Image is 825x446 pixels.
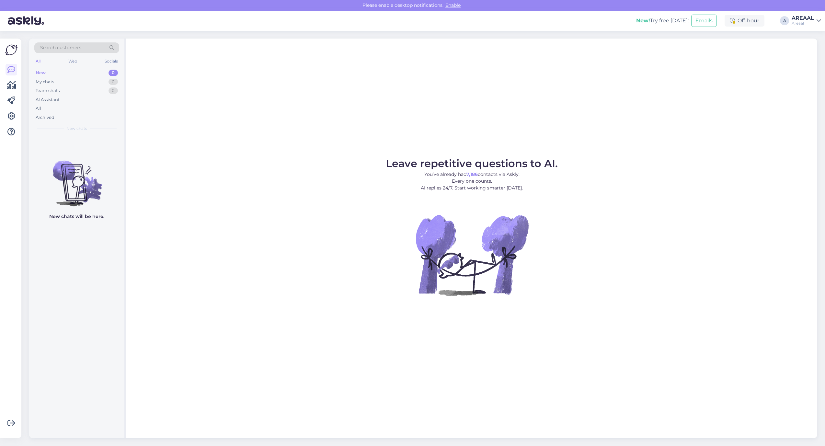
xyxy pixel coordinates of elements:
div: All [34,57,42,65]
p: You’ve already had contacts via Askly. Every one counts. AI replies 24/7. Start working smarter [... [386,171,558,191]
div: 0 [109,87,118,94]
div: My chats [36,79,54,85]
b: 7,186 [466,171,478,177]
img: Askly Logo [5,44,17,56]
button: Emails [691,15,717,27]
img: No Chat active [414,197,530,313]
div: All [36,105,41,112]
div: 0 [109,79,118,85]
span: Search customers [40,44,81,51]
div: Off-hour [725,15,764,27]
div: 0 [109,70,118,76]
div: Socials [103,57,119,65]
div: Areaal [792,21,814,26]
b: New! [636,17,650,24]
p: New chats will be here. [49,213,104,220]
div: New [36,70,46,76]
img: No chats [29,149,124,207]
div: AREAAL [792,16,814,21]
span: New chats [66,126,87,132]
div: Archived [36,114,54,121]
a: AREAALAreaal [792,16,821,26]
div: A [780,16,789,25]
span: Leave repetitive questions to AI. [386,157,558,170]
div: Team chats [36,87,60,94]
span: Enable [443,2,463,8]
div: Web [67,57,78,65]
div: Try free [DATE]: [636,17,689,25]
div: AI Assistant [36,97,60,103]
